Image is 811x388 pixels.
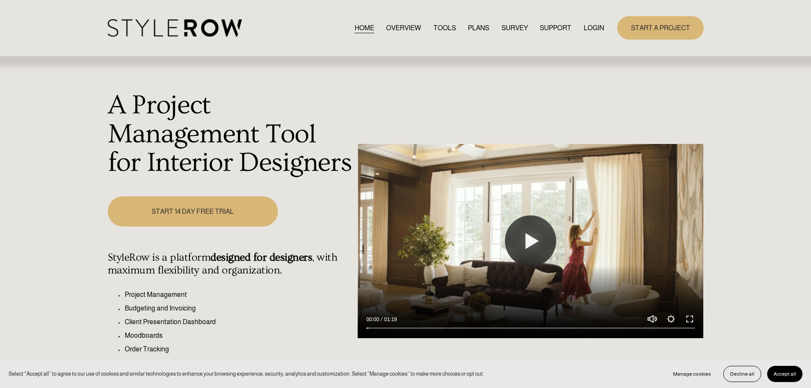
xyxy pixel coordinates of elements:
h4: StyleRow is a platform , with maximum flexibility and organization. [108,251,353,277]
button: Manage cookies [667,366,717,382]
div: Current time [366,315,381,324]
button: Play [505,216,556,267]
span: Decline all [730,371,754,377]
a: LOGIN [584,22,604,34]
a: START 14 DAY FREE TRIAL [108,196,278,227]
img: StyleRow [108,19,242,37]
span: Accept all [774,371,796,377]
p: Order Tracking [125,344,353,354]
p: Project Management [125,290,353,300]
button: Accept all [767,366,802,382]
a: folder dropdown [540,22,571,34]
div: Duration [381,315,399,324]
a: TOOLS [433,22,456,34]
input: Seek [366,325,695,331]
p: Moodboards [125,331,353,341]
a: SURVEY [502,22,528,34]
a: PLANS [468,22,489,34]
p: Select “Accept all” to agree to our use of cookies and similar technologies to enhance your brows... [9,370,484,378]
p: Budgeting and Invoicing [125,303,353,313]
a: START A PROJECT [617,16,704,40]
a: OVERVIEW [386,22,421,34]
strong: designed for designers [210,251,312,264]
p: Client Presentation Dashboard [125,317,353,327]
span: Manage cookies [673,371,711,377]
h1: A Project Management Tool for Interior Designers [108,91,353,178]
a: HOME [355,22,374,34]
span: SUPPORT [540,23,571,33]
button: Decline all [723,366,761,382]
